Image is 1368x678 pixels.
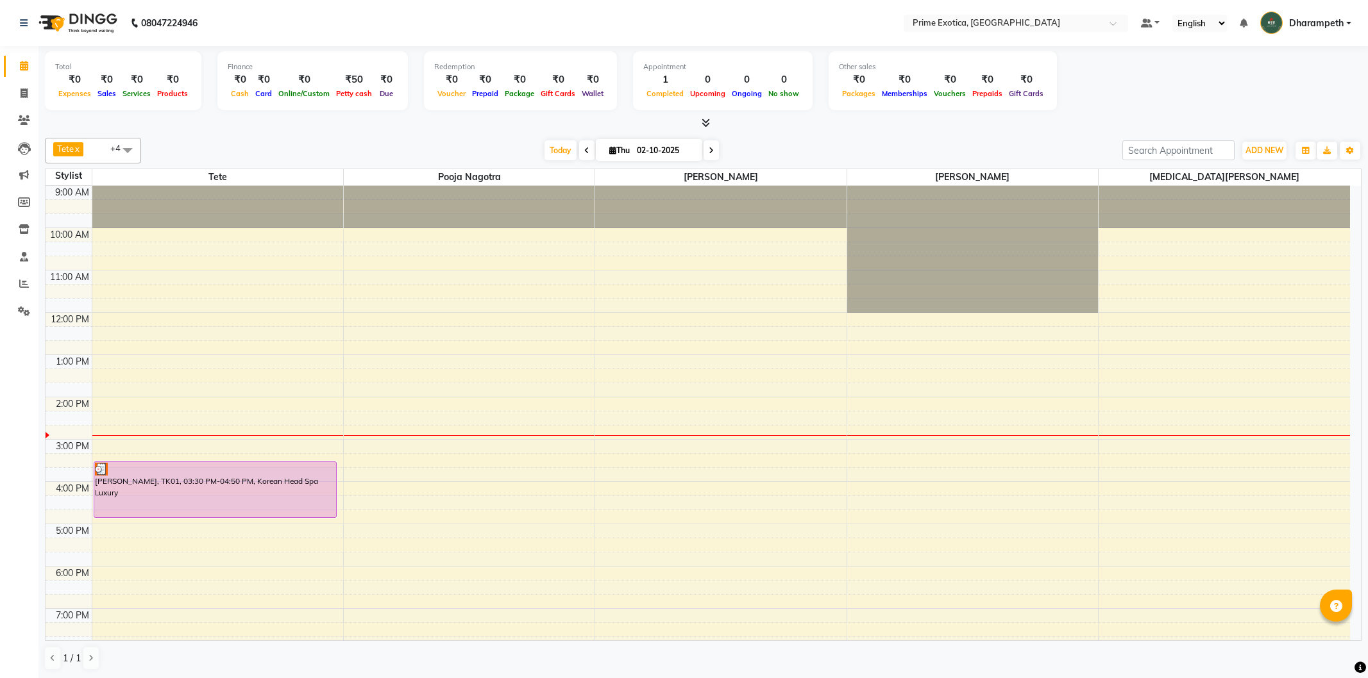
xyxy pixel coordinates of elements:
span: Petty cash [333,89,375,98]
div: ₹0 [434,72,469,87]
input: Search Appointment [1122,140,1235,160]
div: ₹0 [931,72,969,87]
div: 10:00 AM [47,228,92,242]
div: Appointment [643,62,802,72]
span: No show [765,89,802,98]
div: 5:00 PM [53,524,92,538]
div: ₹0 [119,72,154,87]
span: Products [154,89,191,98]
div: 0 [687,72,729,87]
span: [MEDICAL_DATA][PERSON_NAME] [1099,169,1350,185]
span: Services [119,89,154,98]
span: Gift Cards [1006,89,1047,98]
div: 7:00 PM [53,609,92,622]
div: ₹0 [154,72,191,87]
div: 1 [643,72,687,87]
span: Memberships [879,89,931,98]
div: ₹0 [502,72,537,87]
div: 2:00 PM [53,397,92,411]
span: Expenses [55,89,94,98]
span: Thu [606,145,633,155]
div: 1:00 PM [53,355,92,368]
span: Gift Cards [537,89,578,98]
span: Packages [839,89,879,98]
span: Today [545,140,577,160]
span: Online/Custom [275,89,333,98]
span: Card [252,89,275,98]
div: ₹0 [1006,72,1047,87]
div: 11:00 AM [47,270,92,284]
span: pooja nagotra [344,169,595,185]
div: ₹0 [839,72,879,87]
span: +4 [110,143,130,153]
span: Tete [57,144,74,154]
span: Upcoming [687,89,729,98]
div: ₹0 [252,72,275,87]
div: ₹0 [578,72,607,87]
span: Voucher [434,89,469,98]
div: ₹0 [55,72,94,87]
span: ADD NEW [1246,145,1283,155]
div: Total [55,62,191,72]
span: Sales [94,89,119,98]
span: Prepaid [469,89,502,98]
span: [PERSON_NAME] [847,169,1098,185]
span: Wallet [578,89,607,98]
b: 08047224946 [141,5,198,41]
span: Dharampeth [1289,17,1344,30]
div: 4:00 PM [53,482,92,495]
div: [PERSON_NAME], TK01, 03:30 PM-04:50 PM, Korean Head Spa Luxury [94,462,337,517]
div: ₹50 [333,72,375,87]
span: Cash [228,89,252,98]
span: Due [376,89,396,98]
div: 12:00 PM [48,313,92,326]
span: Ongoing [729,89,765,98]
div: ₹0 [969,72,1006,87]
div: ₹0 [469,72,502,87]
span: 1 / 1 [63,652,81,665]
div: 9:00 AM [53,186,92,199]
img: logo [33,5,121,41]
div: Redemption [434,62,607,72]
span: Prepaids [969,89,1006,98]
div: 6:00 PM [53,566,92,580]
span: Package [502,89,537,98]
div: 3:00 PM [53,440,92,453]
div: ₹0 [275,72,333,87]
div: 0 [765,72,802,87]
input: 2025-10-02 [633,141,697,160]
button: ADD NEW [1242,142,1287,160]
div: 0 [729,72,765,87]
div: ₹0 [94,72,119,87]
span: Tete [92,169,343,185]
span: Completed [643,89,687,98]
div: Stylist [46,169,92,183]
div: ₹0 [228,72,252,87]
span: Vouchers [931,89,969,98]
div: ₹0 [375,72,398,87]
iframe: chat widget [1314,627,1355,665]
div: ₹0 [537,72,578,87]
img: Dharampeth [1260,12,1283,34]
div: ₹0 [879,72,931,87]
a: x [74,144,80,154]
div: Finance [228,62,398,72]
span: [PERSON_NAME] [595,169,846,185]
div: Other sales [839,62,1047,72]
